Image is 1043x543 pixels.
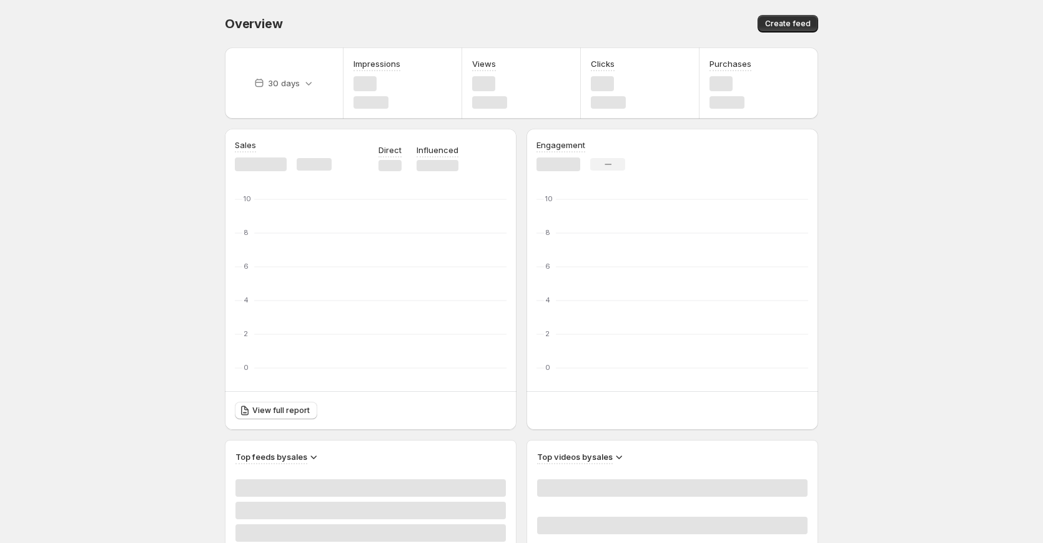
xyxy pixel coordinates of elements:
a: View full report [235,402,317,419]
text: 4 [244,296,249,304]
text: 0 [244,363,249,372]
text: 10 [545,194,553,203]
span: Create feed [765,19,811,29]
p: Direct [378,144,402,156]
h3: Top videos by sales [537,451,613,463]
text: 10 [244,194,251,203]
text: 0 [545,363,550,372]
text: 4 [545,296,550,304]
text: 8 [545,228,550,237]
h3: Clicks [591,57,615,70]
text: 6 [545,262,550,271]
h3: Engagement [536,139,585,151]
span: Overview [225,16,282,31]
h3: Sales [235,139,256,151]
text: 6 [244,262,249,271]
button: Create feed [758,15,818,32]
h3: Views [472,57,496,70]
h3: Impressions [353,57,400,70]
text: 2 [244,329,248,338]
text: 8 [244,228,249,237]
h3: Top feeds by sales [235,451,307,463]
text: 2 [545,329,550,338]
span: View full report [252,406,310,416]
h3: Purchases [709,57,751,70]
p: Influenced [417,144,458,156]
p: 30 days [268,77,300,89]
